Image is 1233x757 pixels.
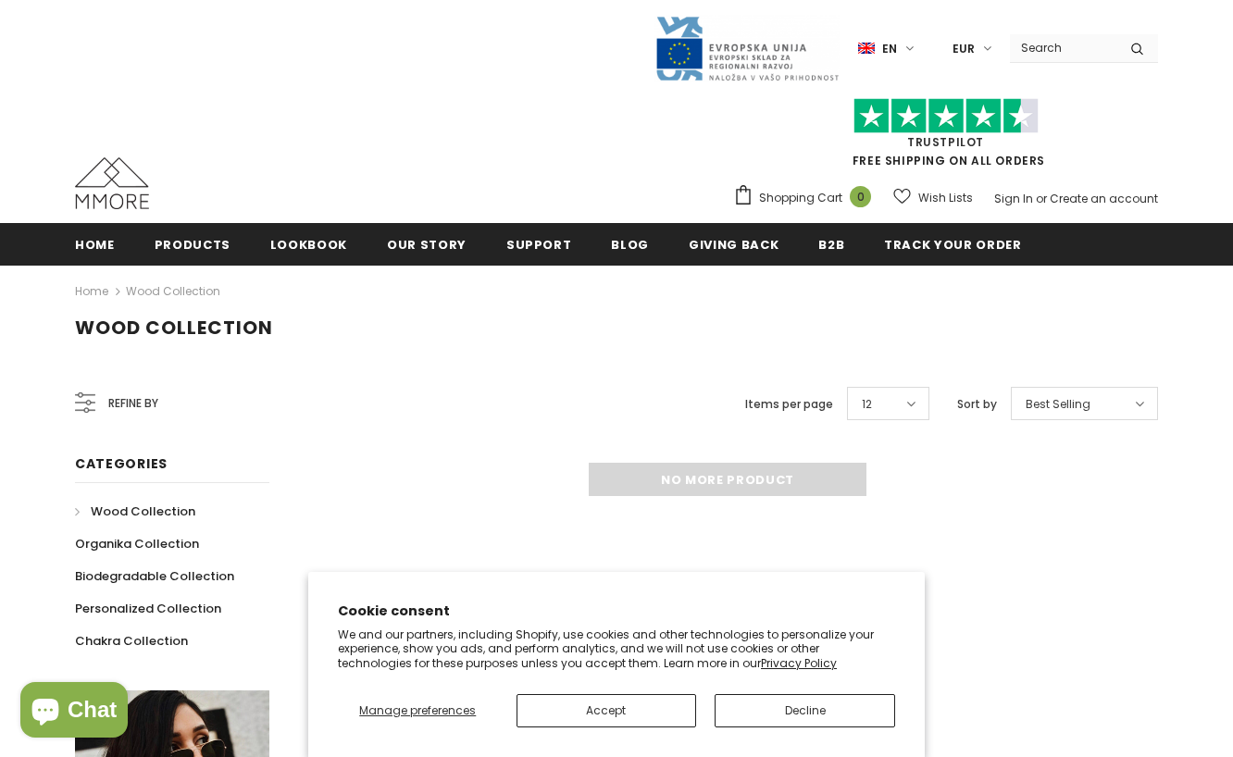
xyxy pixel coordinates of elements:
[689,223,778,265] a: Giving back
[1050,191,1158,206] a: Create an account
[387,223,467,265] a: Our Story
[517,694,697,727] button: Accept
[611,223,649,265] a: Blog
[1036,191,1047,206] span: or
[270,223,347,265] a: Lookbook
[654,40,840,56] a: Javni Razpis
[75,592,221,625] a: Personalized Collection
[75,236,115,254] span: Home
[884,236,1021,254] span: Track your order
[155,223,230,265] a: Products
[338,694,498,727] button: Manage preferences
[75,560,234,592] a: Biodegradable Collection
[108,393,158,414] span: Refine by
[75,315,273,341] span: Wood Collection
[654,15,840,82] img: Javni Razpis
[75,454,168,473] span: Categories
[850,186,871,207] span: 0
[853,98,1039,134] img: Trust Pilot Stars
[862,395,872,414] span: 12
[506,223,572,265] a: support
[75,495,195,527] a: Wood Collection
[270,236,347,254] span: Lookbook
[994,191,1033,206] a: Sign In
[818,236,844,254] span: B2B
[75,567,234,585] span: Biodegradable Collection
[75,625,188,657] a: Chakra Collection
[338,602,895,621] h2: Cookie consent
[15,682,133,742] inbox-online-store-chat: Shopify online store chat
[75,600,221,617] span: Personalized Collection
[957,395,997,414] label: Sort by
[918,189,973,207] span: Wish Lists
[75,280,108,303] a: Home
[818,223,844,265] a: B2B
[338,627,895,671] p: We and our partners, including Shopify, use cookies and other technologies to personalize your ex...
[858,41,875,56] img: i-lang-1.png
[761,655,837,671] a: Privacy Policy
[91,503,195,520] span: Wood Collection
[882,40,897,58] span: en
[75,535,199,552] span: Organika Collection
[733,106,1158,168] span: FREE SHIPPING ON ALL ORDERS
[75,223,115,265] a: Home
[759,189,842,207] span: Shopping Cart
[126,283,220,299] a: Wood Collection
[907,134,984,150] a: Trustpilot
[155,236,230,254] span: Products
[1026,395,1090,414] span: Best Selling
[75,527,199,560] a: Organika Collection
[506,236,572,254] span: support
[953,40,975,58] span: EUR
[893,181,973,214] a: Wish Lists
[715,694,895,727] button: Decline
[75,157,149,209] img: MMORE Cases
[689,236,778,254] span: Giving back
[745,395,833,414] label: Items per page
[387,236,467,254] span: Our Story
[733,184,880,212] a: Shopping Cart 0
[1010,34,1116,61] input: Search Site
[884,223,1021,265] a: Track your order
[359,702,476,718] span: Manage preferences
[611,236,649,254] span: Blog
[75,632,188,650] span: Chakra Collection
